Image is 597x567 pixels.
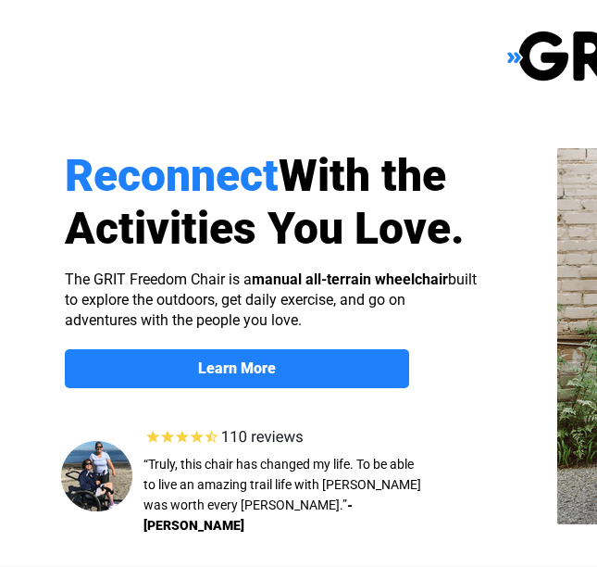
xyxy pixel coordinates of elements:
[198,359,276,377] strong: Learn More
[65,202,465,255] span: Activities You Love.
[65,349,409,388] a: Learn More
[65,149,279,202] span: Reconnect
[279,149,446,202] span: With the
[143,457,421,512] span: “Truly, this chair has changed my life. To be able to live an amazing trail life with [PERSON_NAM...
[65,271,477,329] span: The GRIT Freedom Chair is a built to explore the outdoors, get daily exercise, and go on adventur...
[252,271,448,288] strong: manual all-terrain wheelchair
